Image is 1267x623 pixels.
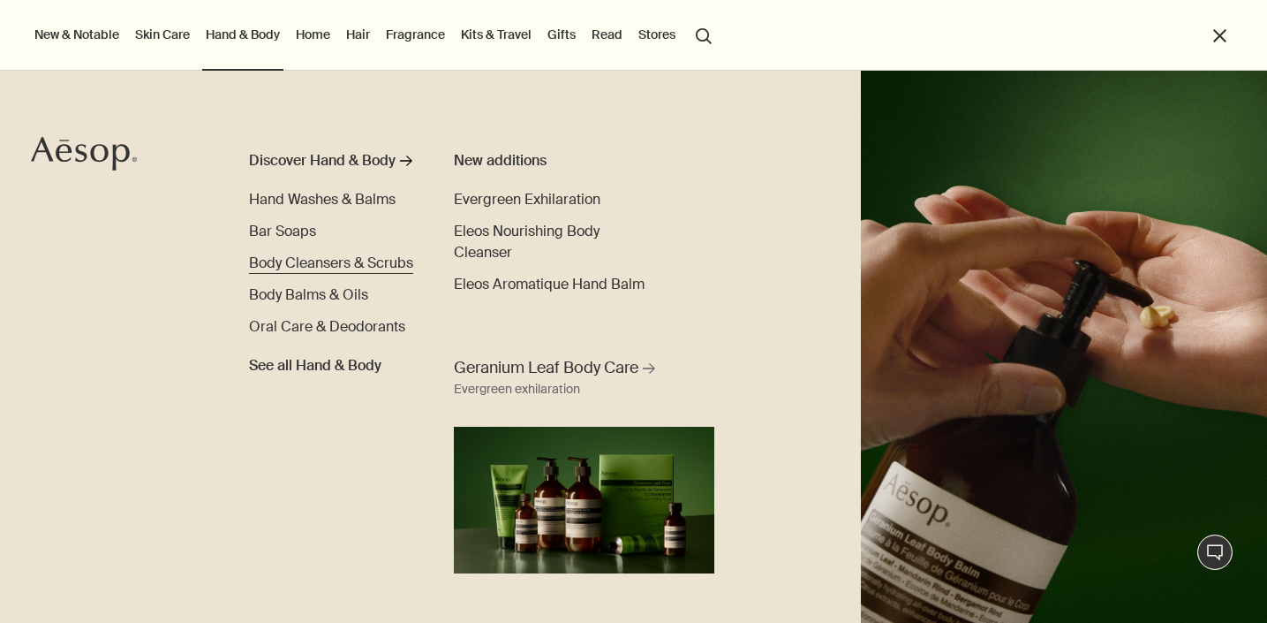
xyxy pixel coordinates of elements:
[343,23,373,46] a: Hair
[249,285,368,304] span: Body Balms & Oils
[31,136,137,176] a: Aesop
[688,18,720,51] button: Open search
[454,189,600,210] a: Evergreen Exhilaration
[454,150,657,171] div: New additions
[249,355,381,376] span: See all Hand & Body
[454,274,645,295] a: Eleos Aromatique Hand Balm
[132,23,193,46] a: Skin Care
[454,275,645,293] span: Eleos Aromatique Hand Balm
[454,222,600,262] span: Eleos Nourishing Body Cleanser
[249,221,316,242] a: Bar Soaps
[382,23,449,46] a: Fragrance
[249,253,413,274] a: Body Cleansers & Scrubs
[31,136,137,171] svg: Aesop
[292,23,334,46] a: Home
[457,23,535,46] a: Kits & Travel
[454,221,657,263] a: Eleos Nourishing Body Cleanser
[202,23,283,46] a: Hand & Body
[454,190,600,209] span: Evergreen Exhilaration
[249,150,396,171] div: Discover Hand & Body
[249,317,405,336] span: Oral Care & Deodorants
[249,222,316,240] span: Bar Soaps
[861,71,1267,623] img: A hand holding the pump dispensing Geranium Leaf Body Balm on to hand.
[1197,535,1233,570] button: Live Assistance
[544,23,579,46] a: Gifts
[249,348,381,376] a: See all Hand & Body
[249,190,396,209] span: Hand Washes & Balms
[588,23,626,46] a: Read
[249,316,405,338] a: Oral Care & Deodorants
[635,23,679,46] button: Stores
[449,353,719,574] a: Geranium Leaf Body Care Evergreen exhilarationFull range of Geranium Leaf products displaying aga...
[249,285,368,306] a: Body Balms & Oils
[249,254,413,272] span: Body Cleansers & Scrubs
[454,357,638,379] span: Geranium Leaf Body Care
[454,379,580,400] div: Evergreen exhilaration
[249,189,396,210] a: Hand Washes & Balms
[249,150,416,179] a: Discover Hand & Body
[31,23,123,46] button: New & Notable
[1210,26,1230,46] button: Close the Menu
